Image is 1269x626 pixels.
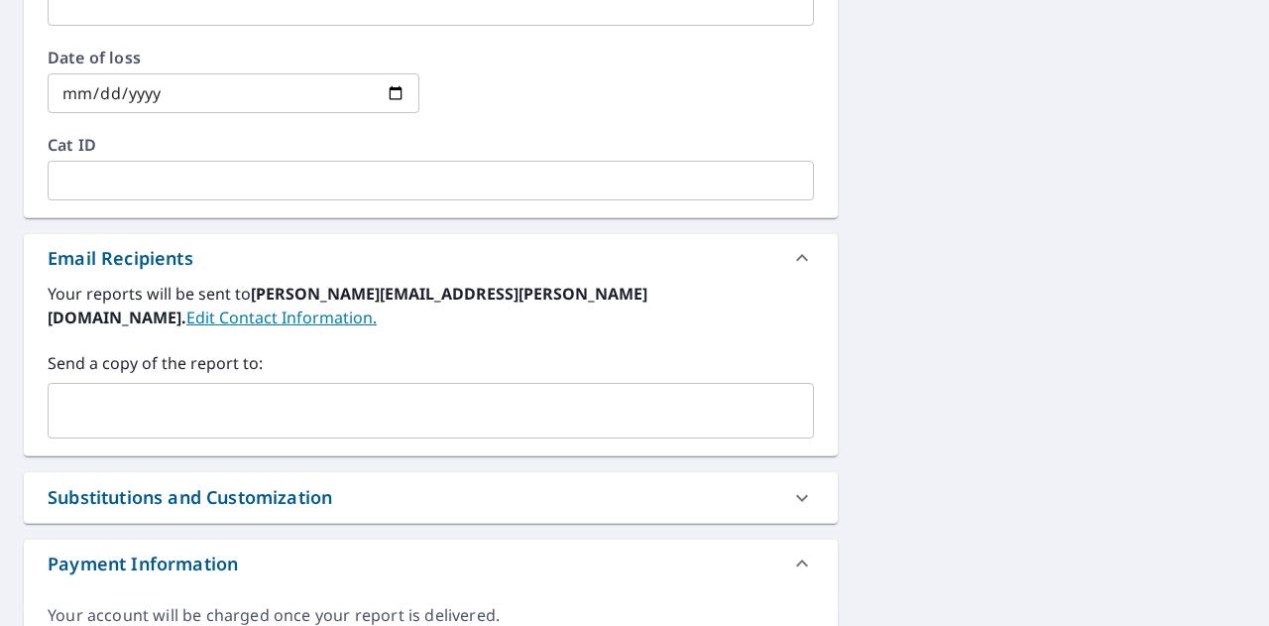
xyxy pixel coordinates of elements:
[48,282,814,329] label: Your reports will be sent to
[48,50,419,65] label: Date of loss
[48,351,814,375] label: Send a copy of the report to:
[48,283,647,328] b: [PERSON_NAME][EMAIL_ADDRESS][PERSON_NAME][DOMAIN_NAME].
[24,472,838,523] div: Substitutions and Customization
[48,551,238,577] div: Payment Information
[186,307,377,328] a: EditContactInfo
[48,484,332,511] div: Substitutions and Customization
[24,540,838,587] div: Payment Information
[24,234,838,282] div: Email Recipients
[48,137,814,153] label: Cat ID
[48,245,193,272] div: Email Recipients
